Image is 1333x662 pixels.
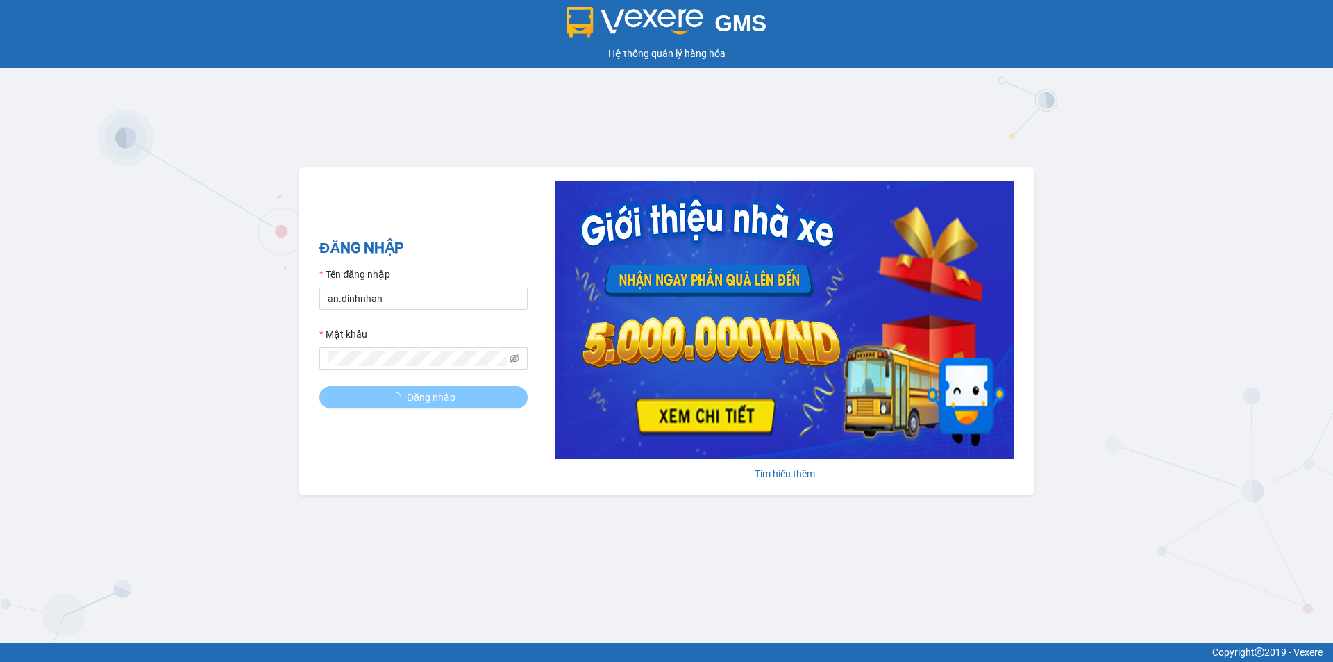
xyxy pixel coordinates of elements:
[510,354,519,363] span: eye-invisible
[328,351,507,366] input: Mật khẩu
[567,7,704,38] img: logo 2
[392,392,407,402] span: loading
[319,288,528,310] input: Tên đăng nhập
[714,10,766,36] span: GMS
[3,46,1330,61] div: Hệ thống quản lý hàng hóa
[319,386,528,408] button: Đăng nhập
[567,21,767,32] a: GMS
[319,237,528,260] h2: ĐĂNG NHẬP
[555,466,1014,481] div: Tìm hiểu thêm
[407,390,455,405] span: Đăng nhập
[10,645,1323,660] div: Copyright 2019 - Vexere
[319,267,390,282] label: Tên đăng nhập
[555,181,1014,459] img: banner-0
[319,326,367,342] label: Mật khẩu
[1255,647,1264,657] span: copyright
